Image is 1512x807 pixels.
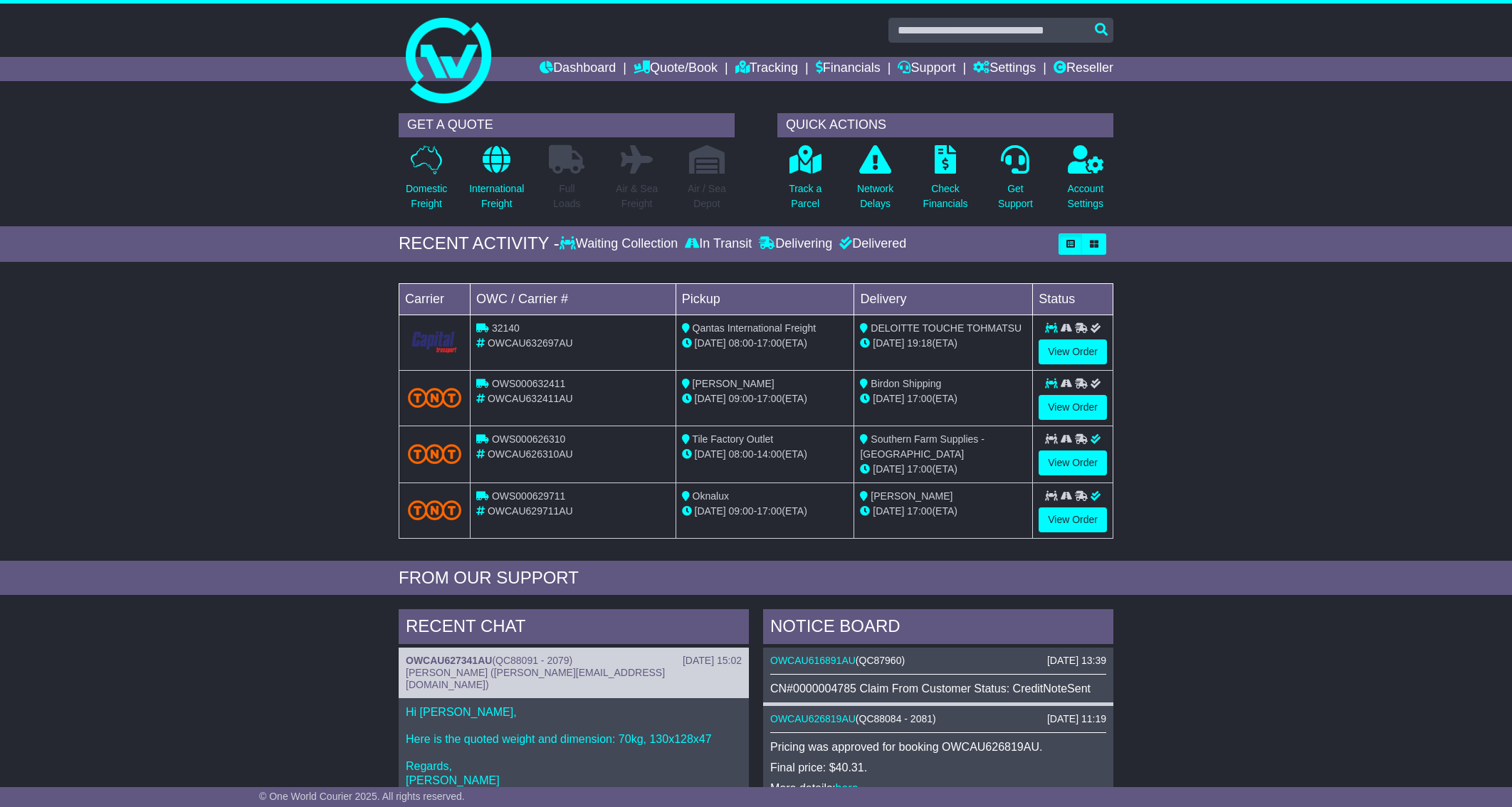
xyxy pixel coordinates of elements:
img: TNT_Domestic.png [408,500,461,519]
div: [DATE] 13:39 [1047,655,1106,667]
p: Pricing was approved for booking OWCAU626819AU. [770,740,1106,754]
span: 14:00 [757,448,782,460]
span: OWCAU626310AU [488,448,573,460]
span: Qantas International Freight [693,322,817,334]
span: OWS000632411 [492,378,566,389]
p: Get Support [998,181,1033,211]
a: here [836,782,859,794]
td: Delivery [854,283,1033,315]
p: Final price: $40.31. [770,761,1106,774]
p: Air / Sea Depot [688,181,726,211]
p: Check Financials [923,181,968,211]
span: 17:00 [757,505,782,517]
div: - (ETA) [682,391,849,406]
a: Financials [816,57,881,81]
span: QC88091 - 2079 [495,655,569,666]
img: CapitalTransport.png [408,329,461,356]
span: Oknalux [693,490,729,502]
div: Delivered [836,236,906,252]
a: DomesticFreight [405,144,448,219]
span: [PERSON_NAME] [871,490,952,502]
p: Hi [PERSON_NAME], Here is the quoted weight and dimension: 70kg, 130x128x47 Regards, [PERSON_NAME] [406,705,742,787]
a: NetworkDelays [856,144,894,219]
span: 17:00 [907,393,932,404]
a: View Order [1039,507,1107,532]
span: [DATE] [873,393,904,404]
a: Settings [973,57,1036,81]
a: Dashboard [540,57,616,81]
span: OWS000626310 [492,433,566,445]
a: OWCAU627341AU [406,655,492,666]
span: Southern Farm Supplies - [GEOGRAPHIC_DATA] [860,433,984,460]
span: [PERSON_NAME] ([PERSON_NAME][EMAIL_ADDRESS][DOMAIN_NAME]) [406,667,665,690]
p: Domestic Freight [406,181,447,211]
div: Delivering [755,236,836,252]
td: Pickup [676,283,854,315]
span: [DATE] [873,505,904,517]
p: Track a Parcel [789,181,821,211]
span: OWCAU632411AU [488,393,573,404]
div: ( ) [406,655,742,667]
div: GET A QUOTE [399,113,735,137]
span: DELOITTE TOUCHE TOHMATSU [871,322,1022,334]
div: [DATE] 11:19 [1047,713,1106,725]
div: CN#0000004785 Claim From Customer Status: CreditNoteSent [770,682,1106,695]
a: OWCAU626819AU [770,713,856,724]
p: International Freight [469,181,524,211]
div: In Transit [681,236,755,252]
div: [DATE] 15:02 [683,655,742,667]
span: QC88084 - 2081 [859,713,933,724]
div: (ETA) [860,336,1027,351]
a: OWCAU616891AU [770,655,856,666]
p: Air & Sea Freight [616,181,658,211]
div: Waiting Collection [560,236,681,252]
a: View Order [1039,339,1107,364]
span: 09:00 [729,393,754,404]
span: [PERSON_NAME] [693,378,775,389]
a: GetSupport [997,144,1034,219]
p: More details: . [770,781,1106,795]
td: Carrier [399,283,471,315]
div: - (ETA) [682,504,849,519]
span: 17:00 [757,337,782,349]
a: InternationalFreight [468,144,525,219]
span: 19:18 [907,337,932,349]
p: Full Loads [549,181,584,211]
a: View Order [1039,450,1107,475]
span: OWCAU629711AU [488,505,573,517]
div: RECENT ACTIVITY - [399,233,560,254]
span: 17:00 [757,393,782,404]
span: [DATE] [695,393,726,404]
div: - (ETA) [682,447,849,462]
span: 17:00 [907,463,932,475]
a: AccountSettings [1067,144,1105,219]
span: [DATE] [873,337,904,349]
span: 09:00 [729,505,754,517]
span: OWCAU632697AU [488,337,573,349]
a: View Order [1039,395,1107,420]
img: TNT_Domestic.png [408,444,461,463]
a: Tracking [735,57,798,81]
span: [DATE] [695,337,726,349]
p: Network Delays [857,181,893,211]
div: - (ETA) [682,336,849,351]
td: OWC / Carrier # [471,283,676,315]
div: QUICK ACTIONS [777,113,1113,137]
div: NOTICE BOARD [763,609,1113,648]
p: Account Settings [1068,181,1104,211]
span: QC87960 [859,655,902,666]
span: © One World Courier 2025. All rights reserved. [259,791,465,802]
img: TNT_Domestic.png [408,388,461,407]
span: 32140 [492,322,520,334]
span: [DATE] [695,448,726,460]
td: Status [1033,283,1113,315]
span: Birdon Shipping [871,378,941,389]
a: Support [898,57,955,81]
div: (ETA) [860,391,1027,406]
div: FROM OUR SUPPORT [399,568,1113,589]
span: 08:00 [729,448,754,460]
span: 08:00 [729,337,754,349]
a: Reseller [1054,57,1113,81]
div: RECENT CHAT [399,609,749,648]
div: ( ) [770,655,1106,667]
